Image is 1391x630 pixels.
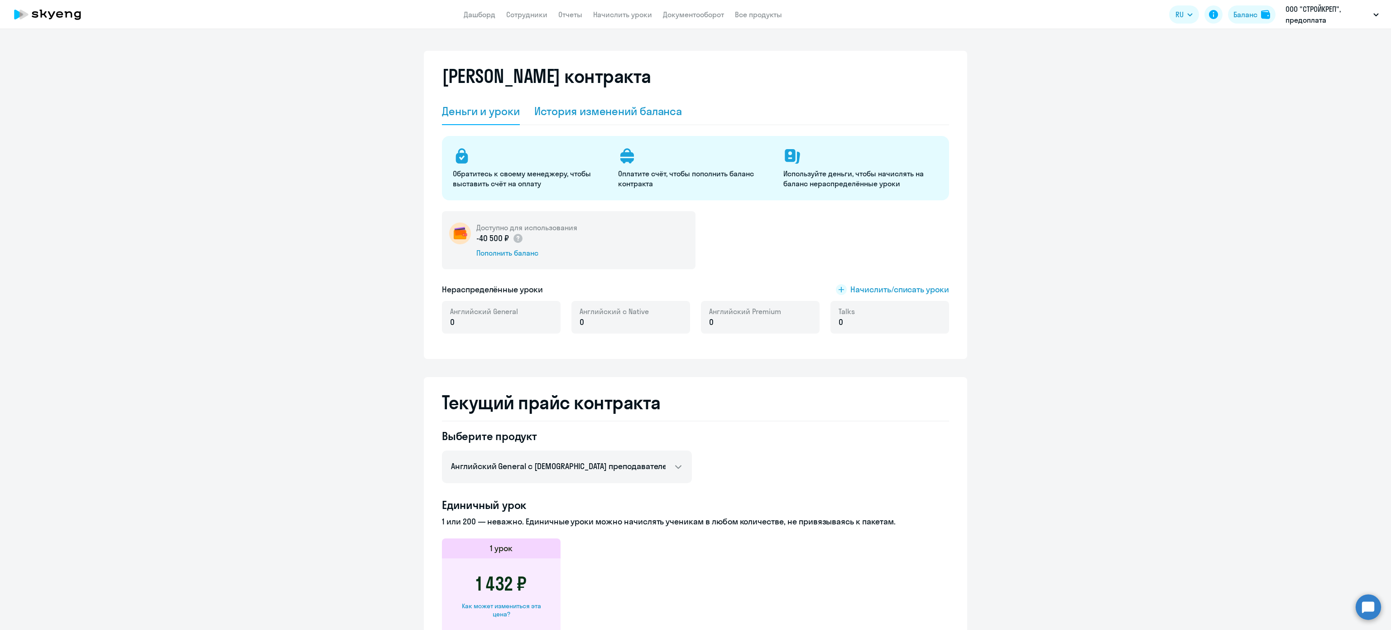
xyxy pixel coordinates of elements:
[442,284,543,296] h5: Нераспределённые уроки
[709,316,714,328] span: 0
[453,169,607,189] p: Обратитесь к своему менеджеру, чтобы выставить счёт на оплату
[1175,9,1184,20] span: RU
[506,10,547,19] a: Сотрудники
[476,248,577,258] div: Пополнить баланс
[1169,5,1199,24] button: RU
[1233,9,1257,20] div: Баланс
[442,498,949,512] h4: Единичный урок
[456,602,546,618] div: Как может измениться эта цена?
[850,284,949,296] span: Начислить/списать уроки
[618,169,772,189] p: Оплатите счёт, чтобы пополнить баланс контракта
[442,392,949,413] h2: Текущий прайс контракта
[580,306,649,316] span: Английский с Native
[442,516,949,528] p: 1 или 200 — неважно. Единичные уроки можно начислять ученикам в любом количестве, не привязываясь...
[558,10,582,19] a: Отчеты
[449,223,471,244] img: wallet-circle.png
[709,306,781,316] span: Английский Premium
[476,223,577,233] h5: Доступно для использования
[783,169,938,189] p: Используйте деньги, чтобы начислять на баланс нераспределённые уроки
[442,104,520,118] div: Деньги и уроки
[534,104,682,118] div: История изменений баланса
[1285,4,1370,25] p: ООО "СТРОЙКРЕП", предоплата
[490,543,513,554] h5: 1 урок
[580,316,584,328] span: 0
[450,306,518,316] span: Английский General
[450,316,455,328] span: 0
[476,233,523,244] p: -40 500 ₽
[464,10,495,19] a: Дашборд
[1281,4,1383,25] button: ООО "СТРОЙКРЕП", предоплата
[476,573,527,595] h3: 1 432 ₽
[1228,5,1276,24] button: Балансbalance
[839,306,855,316] span: Talks
[442,429,692,443] h4: Выберите продукт
[839,316,843,328] span: 0
[1261,10,1270,19] img: balance
[442,65,651,87] h2: [PERSON_NAME] контракта
[735,10,782,19] a: Все продукты
[663,10,724,19] a: Документооборот
[593,10,652,19] a: Начислить уроки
